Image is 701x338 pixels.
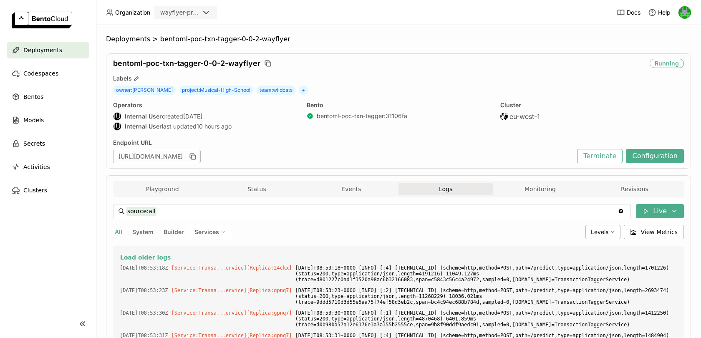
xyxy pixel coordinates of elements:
[162,227,186,237] button: Builder
[247,288,292,293] span: [Replica:gpnq7]
[247,310,292,316] span: [Replica:gpnq7]
[636,204,684,218] button: Live
[648,8,671,17] div: Help
[125,123,162,130] strong: Internal User
[618,208,624,214] svg: Clear value
[113,227,124,237] button: All
[126,204,618,218] input: Search
[295,308,677,329] span: [DATE]T08:53:30+0000 [INFO] [:1] [TECHNICAL_ID] (scheme=http,method=POST,path=/predict,type=appli...
[317,112,407,120] a: bentoml-poc-txn-tagger:31106fa
[591,228,608,235] span: Levels
[113,75,684,82] div: Labels
[160,8,199,17] div: wayflyer-prod
[493,183,587,195] button: Monitoring
[23,68,58,78] span: Codespaces
[150,35,160,43] span: >
[120,308,168,318] span: 2025-09-27T08:53:30.477Z
[7,65,89,82] a: Codespaces
[500,101,684,109] div: Cluster
[183,113,202,120] span: [DATE]
[7,112,89,129] a: Models
[113,86,176,95] span: owner : [PERSON_NAME]
[247,265,292,271] span: [Replica:24ckx]
[120,254,171,261] span: Load older logs
[577,149,623,163] button: Terminate
[295,286,677,307] span: [DATE]T08:53:23+0000 [INFO] [:2] [TECHNICAL_ID] (scheme=http,method=POST,path=/predict,type=appli...
[624,225,684,239] button: View Metrics
[113,101,297,109] div: Operators
[113,122,121,131] div: Internal User
[23,115,44,125] span: Models
[439,185,452,193] span: Logs
[115,183,209,195] button: Playground
[160,35,290,43] span: bentoml-poc-txn-tagger-0-0-2-wayflyer
[115,9,150,16] span: Organization
[132,228,154,235] span: System
[197,123,232,130] span: 10 hours ago
[125,113,162,120] strong: Internal User
[179,86,253,95] span: project : Musical-High-School
[12,12,72,28] img: logo
[617,8,640,17] a: Docs
[257,86,295,95] span: team : wildcats
[299,86,308,95] span: +
[120,263,168,272] span: 2025-09-27T08:53:18.150Z
[115,228,122,235] span: All
[7,159,89,175] a: Activities
[171,265,247,271] span: [Service:Transa...ervice]
[307,101,490,109] div: Bento
[171,288,247,293] span: [Service:Transa...ervice]
[106,35,150,43] span: Deployments
[120,286,168,295] span: 2025-09-27T08:53:23.273Z
[7,42,89,58] a: Deployments
[113,139,573,146] div: Endpoint URL
[120,252,677,262] button: Load older logs
[658,9,671,16] span: Help
[171,310,247,316] span: [Service:Transa...ervice]
[23,45,62,55] span: Deployments
[7,135,89,152] a: Secrets
[23,162,50,172] span: Activities
[509,112,540,121] span: eu-west-1
[7,88,89,105] a: Bentos
[189,225,231,239] div: Services
[113,112,297,121] div: created
[131,227,155,237] button: System
[194,228,219,236] span: Services
[304,183,398,195] button: Events
[295,263,677,284] span: [DATE]T08:53:18+0000 [INFO] [:4] [TECHNICAL_ID] (scheme=http,method=POST,path=/predict,type=appli...
[23,139,45,149] span: Secrets
[678,6,691,19] img: Sean Hickey
[113,122,297,131] div: last updated
[113,150,201,163] div: [URL][DOMAIN_NAME]
[164,228,184,235] span: Builder
[113,123,121,130] div: IU
[7,182,89,199] a: Clusters
[626,149,684,163] button: Configuration
[650,59,684,68] div: Running
[23,92,43,102] span: Bentos
[209,183,304,195] button: Status
[627,9,640,16] span: Docs
[113,113,121,120] div: IU
[585,225,620,239] div: Levels
[106,35,691,43] nav: Breadcrumbs navigation
[23,185,47,195] span: Clusters
[588,183,682,195] button: Revisions
[200,9,201,17] input: Selected wayflyer-prod.
[641,228,678,236] span: View Metrics
[113,59,260,68] span: bentoml-poc-txn-tagger-0-0-2-wayflyer
[113,112,121,121] div: Internal User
